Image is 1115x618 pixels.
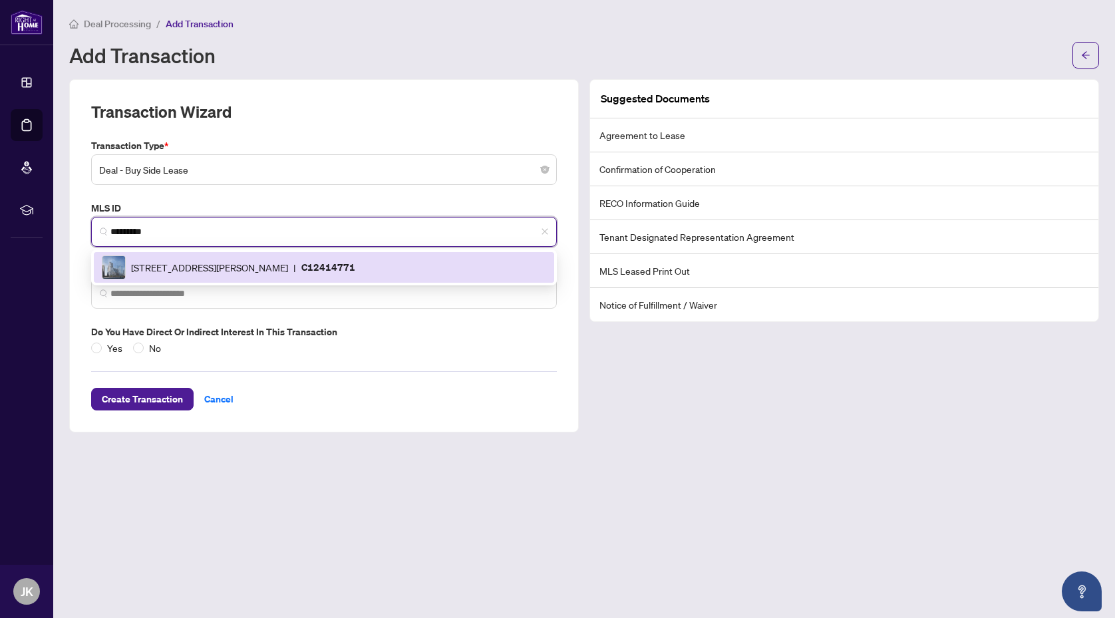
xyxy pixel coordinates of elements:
span: Yes [102,341,128,355]
span: home [69,19,79,29]
h2: Transaction Wizard [91,101,232,122]
img: search_icon [100,289,108,297]
label: Do you have direct or indirect interest in this transaction [91,325,557,339]
img: IMG-C12414771_1.jpg [102,256,125,279]
span: Deal Processing [84,18,151,30]
article: Suggested Documents [601,90,710,107]
li: / [156,16,160,31]
span: close [541,228,549,235]
button: Create Transaction [91,388,194,410]
button: Cancel [194,388,244,410]
li: RECO Information Guide [590,186,1098,220]
img: search_icon [100,228,108,235]
label: MLS ID [91,201,557,216]
span: Cancel [204,388,234,410]
span: close-circle [541,166,549,174]
span: [STREET_ADDRESS][PERSON_NAME] [131,260,288,275]
span: arrow-left [1081,51,1090,60]
span: | [293,260,296,275]
span: JK [21,582,33,601]
li: Agreement to Lease [590,118,1098,152]
span: Add Transaction [166,18,234,30]
label: Transaction Type [91,138,557,153]
span: Create Transaction [102,388,183,410]
h1: Add Transaction [69,45,216,66]
img: logo [11,10,43,35]
span: Deal - Buy Side Lease [99,157,549,182]
p: C12414771 [301,259,355,275]
button: Open asap [1062,571,1102,611]
li: MLS Leased Print Out [590,254,1098,288]
li: Notice of Fulfillment / Waiver [590,288,1098,321]
span: No [144,341,166,355]
li: Confirmation of Cooperation [590,152,1098,186]
li: Tenant Designated Representation Agreement [590,220,1098,254]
